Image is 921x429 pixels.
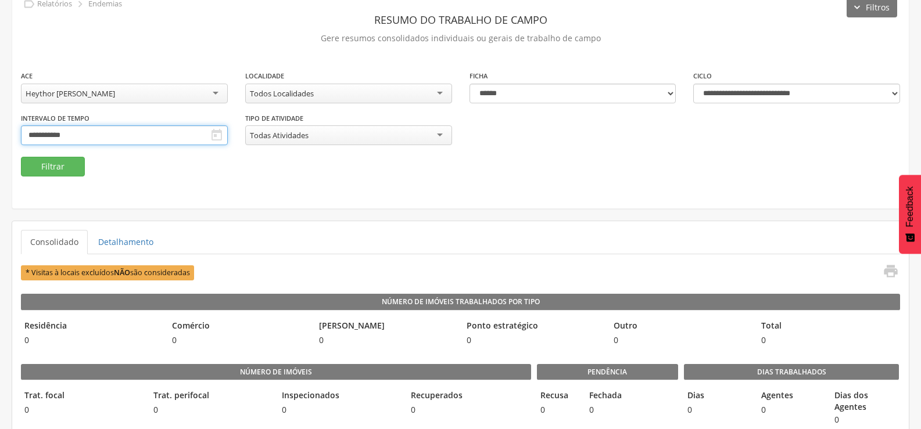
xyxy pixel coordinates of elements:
legend: Agentes [758,390,826,403]
legend: Número de imóveis [21,364,531,380]
label: Localidade [245,71,284,81]
a: Detalhamento [89,230,163,254]
button: Filtrar [21,157,85,176]
span: 0 [316,334,457,346]
span: 0 [278,404,402,416]
legend: Residência [21,320,163,333]
legend: Ponto estratégico [463,320,605,333]
legend: Número de Imóveis Trabalhados por Tipo [21,294,900,310]
span: 0 [407,404,531,416]
a: Consolidado [21,230,88,254]
a:  [876,263,899,282]
div: Heythor [PERSON_NAME] [26,88,115,99]
span: 0 [684,404,752,416]
span: 0 [758,404,826,416]
span: 0 [586,404,629,416]
div: Todos Localidades [250,88,314,99]
legend: Recusa [537,390,580,403]
header: Resumo do Trabalho de Campo [21,9,900,30]
div: Todas Atividades [250,130,309,140]
legend: Dias dos Agentes [831,390,899,413]
legend: Outro [610,320,752,333]
label: Intervalo de Tempo [21,114,89,123]
label: Ciclo [693,71,712,81]
span: 0 [463,334,605,346]
span: 0 [831,414,899,426]
legend: Total [758,320,900,333]
span: Feedback [905,186,915,227]
span: 0 [21,404,144,416]
b: NÃO [114,268,130,277]
legend: Dias Trabalhados [684,364,899,380]
label: ACE [21,71,33,81]
legend: Trat. perifocal [150,390,273,403]
legend: Recuperados [407,390,531,403]
label: Tipo de Atividade [245,114,303,123]
legend: Inspecionados [278,390,402,403]
legend: Dias [684,390,752,403]
i:  [883,263,899,279]
span: 0 [21,334,163,346]
span: 0 [169,334,310,346]
legend: Pendência [537,364,679,380]
span: 0 [537,404,580,416]
legend: Trat. focal [21,390,144,403]
i:  [210,128,224,142]
legend: Fechada [586,390,629,403]
span: 0 [150,404,273,416]
span: 0 [610,334,752,346]
span: * Visitas à locais excluídos são consideradas [21,265,194,280]
span: 0 [758,334,900,346]
legend: [PERSON_NAME] [316,320,457,333]
label: Ficha [470,71,488,81]
button: Feedback - Mostrar pesquisa [899,175,921,254]
p: Gere resumos consolidados individuais ou gerais de trabalho de campo [21,30,900,46]
legend: Comércio [169,320,310,333]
